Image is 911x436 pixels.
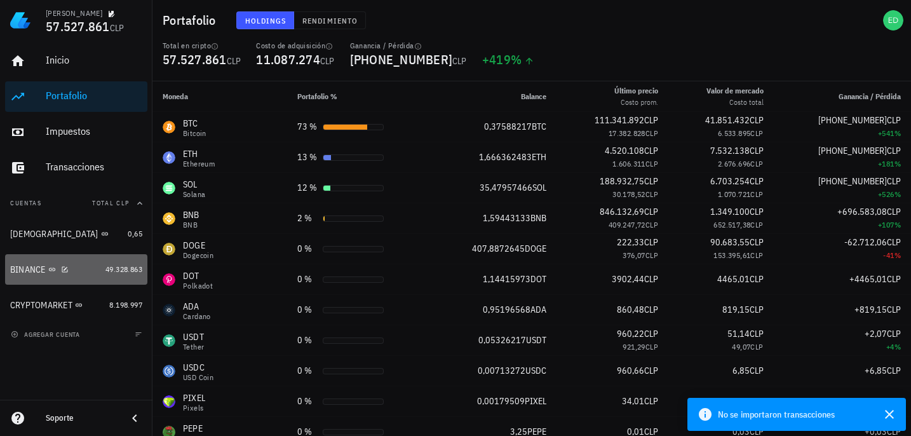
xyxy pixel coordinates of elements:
[750,159,763,168] span: CLP
[297,151,318,164] div: 13 %
[483,212,530,224] span: 1,59443133
[163,365,175,378] div: USDC-icon
[612,273,644,285] span: 3902,44
[525,365,546,376] span: USDC
[713,220,750,229] span: 652.517,38
[718,128,751,138] span: 6.533.895
[750,236,764,248] span: CLP
[46,18,110,35] span: 57.527.861
[750,145,764,156] span: CLP
[10,264,46,275] div: BINANCE
[227,55,241,67] span: CLP
[644,175,658,187] span: CLP
[705,114,750,126] span: 41.851.432
[110,22,125,34] span: CLP
[183,269,213,282] div: DOT
[865,395,887,407] span: +0,06
[183,300,211,313] div: ADA
[13,330,80,339] span: agregar cuenta
[532,121,546,132] span: BTC
[183,130,206,137] div: Bitcoin
[350,41,467,51] div: Ganancia / Pérdida
[183,374,213,381] div: USD Coin
[645,128,658,138] span: CLP
[750,220,763,229] span: CLP
[894,189,901,199] span: %
[521,92,546,101] span: Balance
[894,250,901,260] span: %
[236,11,295,29] button: Holdings
[894,342,901,351] span: %
[839,92,901,101] span: Ganancia / Pérdida
[717,273,750,285] span: 4465,01
[713,250,750,260] span: 153.395,61
[10,10,30,31] img: LedgiFi
[784,188,901,201] div: +526
[750,365,764,376] span: CLP
[532,182,546,193] span: SOL
[622,395,644,407] span: 34,01
[818,114,887,126] span: [PHONE_NUMBER]
[727,328,750,339] span: 51,14
[297,395,318,408] div: 0 %
[183,160,215,168] div: Ethereum
[452,55,467,67] span: CLP
[183,343,204,351] div: Tether
[530,273,546,285] span: DOT
[163,51,227,68] span: 57.527.861
[477,395,525,407] span: 0,00179509
[750,128,763,138] span: CLP
[894,159,901,168] span: %
[483,304,530,315] span: 0,95196568
[750,206,764,217] span: CLP
[511,51,522,68] span: %
[750,250,763,260] span: CLP
[297,242,318,255] div: 0 %
[617,328,644,339] span: 960,22
[163,273,175,286] div: DOT-icon
[732,365,750,376] span: 6,85
[482,53,535,66] div: +419
[732,395,750,407] span: 0,06
[887,395,901,407] span: CLP
[163,121,175,133] div: BTC-icon
[710,175,750,187] span: 6.703.254
[163,334,175,347] div: USDT-icon
[183,117,206,130] div: BTC
[645,250,658,260] span: CLP
[887,365,901,376] span: CLP
[297,303,318,317] div: 0 %
[865,365,887,376] span: +6,85
[784,158,901,170] div: +181
[350,51,453,68] span: [PHONE_NUMBER]
[183,422,203,435] div: PEPE
[163,92,188,101] span: Moneda
[644,145,658,156] span: CLP
[774,81,911,112] th: Ganancia / Pérdida: Sin ordenar. Pulse para ordenar de forma ascendente.
[245,16,287,25] span: Holdings
[105,264,142,274] span: 49.328.863
[784,341,901,353] div: +4
[5,46,147,76] a: Inicio
[484,121,532,132] span: 0,37588217
[617,304,644,315] span: 860,48
[710,236,750,248] span: 90.683,55
[46,413,117,423] div: Soporte
[617,236,644,248] span: 222,33
[706,85,764,97] div: Valor de mercado
[287,81,429,112] th: Portafolio %: Sin ordenar. Pulse para ordenar de forma ascendente.
[750,273,764,285] span: CLP
[163,151,175,164] div: ETH-icon
[706,97,764,108] div: Costo total
[718,159,751,168] span: 2.676.696
[818,175,887,187] span: [PHONE_NUMBER]
[183,361,213,374] div: USDC
[525,243,546,254] span: DOGE
[784,127,901,140] div: +541
[109,300,142,310] span: 8.198.997
[5,290,147,320] a: CRYPTOMARKET 8.198.997
[750,395,764,407] span: CLP
[163,243,175,255] div: DOGE-icon
[750,189,763,199] span: CLP
[183,191,205,198] div: Solana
